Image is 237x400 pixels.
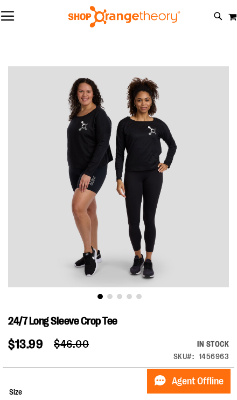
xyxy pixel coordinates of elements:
strong: SKU [173,352,194,361]
div: image 1 of 5 [94,287,104,304]
span: Agent Offline [172,376,224,387]
div: In stock [173,339,229,349]
img: 24/7 Long Sleeve Crop Tee [8,66,229,287]
img: Shop Orangetheory [67,6,182,27]
div: image 2 of 5 [104,287,114,304]
div: image 4 of 5 [123,287,133,304]
div: image 5 of 5 [133,287,143,304]
div: image 3 of 5 [114,287,123,304]
button: Agent Offline [147,369,231,394]
span: Size [9,388,22,396]
div: Availability [173,339,229,349]
span: $46.00 [54,338,89,350]
span: 24/7 Long Sleeve Crop Tee [8,315,117,327]
span: $13.99 [8,337,43,351]
div: carousel [8,66,229,304]
div: 1456963 [199,351,229,362]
